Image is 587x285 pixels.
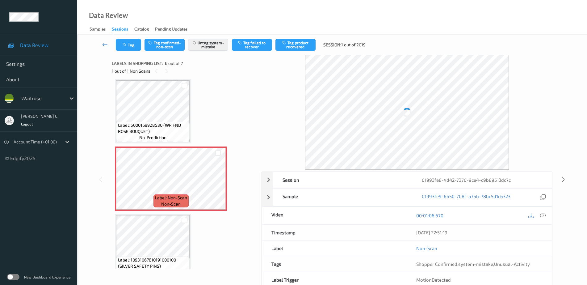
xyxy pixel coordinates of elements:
a: Pending Updates [155,25,194,34]
button: Tag failed to recover [232,39,272,51]
a: 00:01:06.670 [416,212,443,219]
div: Video [262,207,407,224]
span: Session: [323,42,341,48]
span: no-prediction [139,134,166,141]
div: Timestamp [262,225,407,240]
div: Tags [262,256,407,272]
div: Label [262,240,407,256]
button: Untag system-mistake [188,39,228,51]
div: Pending Updates [155,26,187,34]
div: Catalog [134,26,149,34]
span: Unusual-Activity [494,261,530,267]
div: Session [273,172,413,188]
span: Labels in shopping list: [112,60,163,66]
span: Shopper Confirmed [416,261,457,267]
div: 1 out of 1 Non Scans [112,67,257,75]
span: Label: 5000169928530 (WR FND ROSE BOUQUET) [118,122,188,134]
span: 6 out of 7 [165,60,183,66]
a: 01993fe9-6b50-708f-a76b-78bc5d1c6323 [422,193,510,202]
a: Non-Scan [416,245,437,251]
div: Sample [273,189,413,206]
a: Sessions [112,25,134,34]
div: [DATE] 22:51:19 [416,229,543,236]
div: 01993fe8-4d42-7370-9ce4-c9b89513dc7c [413,172,552,188]
div: Session01993fe8-4d42-7370-9ce4-c9b89513dc7c [262,172,552,188]
span: no-prediction [139,269,166,275]
button: Tag product recovered [275,39,316,51]
div: Sample01993fe9-6b50-708f-a76b-78bc5d1c6323 [262,188,552,206]
div: Data Review [89,12,128,19]
span: , , [416,261,530,267]
span: 1 out of 2019 [341,42,366,48]
span: Label: Non-Scan [155,195,187,201]
span: Label: 10931067610191000100 (SILVER SAFETY PINS) [118,257,188,269]
span: non-scan [161,201,181,207]
span: system-mistake [458,261,493,267]
a: Samples [90,25,112,34]
button: Tag [116,39,141,51]
div: Sessions [112,26,128,34]
div: Samples [90,26,106,34]
a: Catalog [134,25,155,34]
button: Tag confirmed-non-scan [145,39,185,51]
